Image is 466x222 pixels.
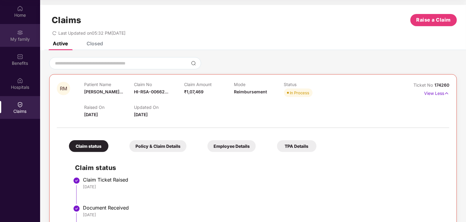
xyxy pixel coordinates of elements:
p: View Less [424,88,449,97]
img: svg+xml;base64,PHN2ZyBpZD0iU2VhcmNoLTMyeDMyIiB4bWxucz0iaHR0cDovL3d3dy53My5vcmcvMjAwMC9zdmciIHdpZH... [191,61,196,66]
p: Raised On [84,105,134,110]
span: [DATE] [84,112,98,117]
p: Patient Name [84,82,134,87]
p: Updated On [134,105,184,110]
span: 174260 [434,82,449,88]
p: Claim No [134,82,184,87]
img: svg+xml;base64,PHN2ZyB4bWxucz0iaHR0cDovL3d3dy53My5vcmcvMjAwMC9zdmciIHdpZHRoPSIxNyIgaGVpZ2h0PSIxNy... [444,90,449,97]
p: Mode [234,82,284,87]
span: redo [52,30,57,36]
img: svg+xml;base64,PHN2ZyBpZD0iSG9zcGl0YWxzIiB4bWxucz0iaHR0cDovL3d3dy53My5vcmcvMjAwMC9zdmciIHdpZHRoPS... [17,78,23,84]
span: RM [60,86,67,91]
div: Closed [87,40,103,47]
p: Claim Amount [184,82,234,87]
img: svg+xml;base64,PHN2ZyB3aWR0aD0iMjAiIGhlaWdodD0iMjAiIHZpZXdCb3g9IjAgMCAyMCAyMCIgZmlsbD0ibm9uZSIgeG... [17,29,23,36]
div: Claim status [69,140,108,152]
h2: Claim status [75,163,443,173]
div: [DATE] [83,212,443,217]
div: Claim Ticket Raised [83,177,443,183]
img: svg+xml;base64,PHN2ZyBpZD0iSG9tZSIgeG1sbnM9Imh0dHA6Ly93d3cudzMub3JnLzIwMDAvc3ZnIiB3aWR0aD0iMjAiIG... [17,5,23,12]
img: svg+xml;base64,PHN2ZyBpZD0iU3RlcC1Eb25lLTMyeDMyIiB4bWxucz0iaHR0cDovL3d3dy53My5vcmcvMjAwMC9zdmciIH... [73,177,80,184]
div: Policy & Claim Details [129,140,187,152]
p: Status [284,82,334,87]
span: ₹1,07,469 [184,89,204,94]
div: [DATE] [83,184,443,189]
img: svg+xml;base64,PHN2ZyBpZD0iU3RlcC1Eb25lLTMyeDMyIiB4bWxucz0iaHR0cDovL3d3dy53My5vcmcvMjAwMC9zdmciIH... [73,205,80,212]
div: Employee Details [207,140,256,152]
div: In Process [290,90,310,96]
span: [DATE] [134,112,148,117]
span: Reimbursement [234,89,267,94]
img: svg+xml;base64,PHN2ZyBpZD0iQ2xhaW0iIHhtbG5zPSJodHRwOi8vd3d3LnczLm9yZy8yMDAwL3N2ZyIgd2lkdGg9IjIwIi... [17,102,23,108]
span: Raise a Claim [416,16,451,24]
img: svg+xml;base64,PHN2ZyBpZD0iQmVuZWZpdHMiIHhtbG5zPSJodHRwOi8vd3d3LnczLm9yZy8yMDAwL3N2ZyIgd2lkdGg9Ij... [17,54,23,60]
span: Last Updated on 05:32 PM[DATE] [58,30,125,36]
button: Raise a Claim [410,14,457,26]
div: TPA Details [277,140,317,152]
div: Document Received [83,205,443,211]
span: Ticket No [413,82,434,88]
h1: Claims [52,15,81,25]
span: HI-RSA-00662... [134,89,168,94]
span: [PERSON_NAME]... [84,89,123,94]
div: Active [53,40,68,47]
